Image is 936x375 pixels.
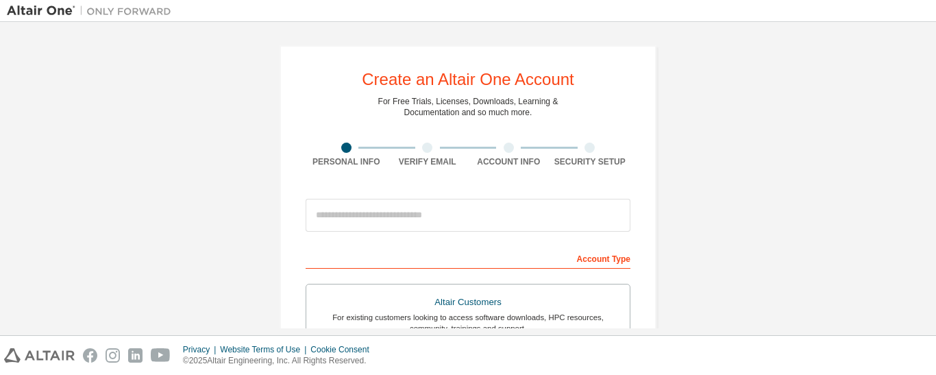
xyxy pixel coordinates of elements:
img: facebook.svg [83,348,97,363]
img: Altair One [7,4,178,18]
div: Verify Email [387,156,469,167]
div: Altair Customers [315,293,621,312]
img: youtube.svg [151,348,171,363]
img: linkedin.svg [128,348,143,363]
img: altair_logo.svg [4,348,75,363]
div: Privacy [183,344,220,355]
div: Cookie Consent [310,344,377,355]
p: © 2025 Altair Engineering, Inc. All Rights Reserved. [183,355,378,367]
div: Create an Altair One Account [362,71,574,88]
div: For Free Trials, Licenses, Downloads, Learning & Documentation and so much more. [378,96,558,118]
div: For existing customers looking to access software downloads, HPC resources, community, trainings ... [315,312,621,334]
div: Security Setup [550,156,631,167]
div: Website Terms of Use [220,344,310,355]
div: Personal Info [306,156,387,167]
div: Account Info [468,156,550,167]
img: instagram.svg [106,348,120,363]
div: Account Type [306,247,630,269]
